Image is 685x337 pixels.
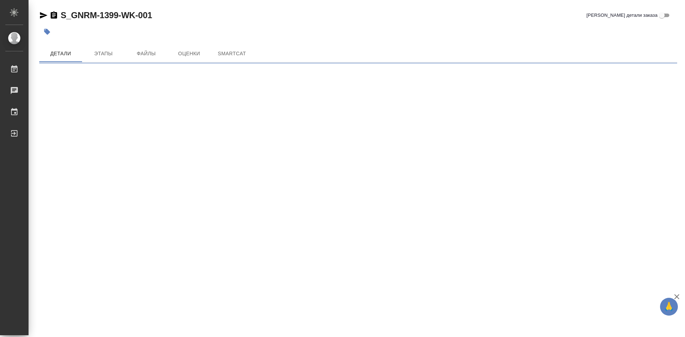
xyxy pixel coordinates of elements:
[61,10,152,20] a: S_GNRM-1399-WK-001
[129,49,163,58] span: Файлы
[215,49,249,58] span: SmartCat
[39,11,48,20] button: Скопировать ссылку для ЯМессенджера
[587,12,658,19] span: [PERSON_NAME] детали заказа
[663,299,675,314] span: 🙏
[39,24,55,40] button: Добавить тэг
[44,49,78,58] span: Детали
[50,11,58,20] button: Скопировать ссылку
[86,49,121,58] span: Этапы
[172,49,206,58] span: Оценки
[660,298,678,316] button: 🙏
